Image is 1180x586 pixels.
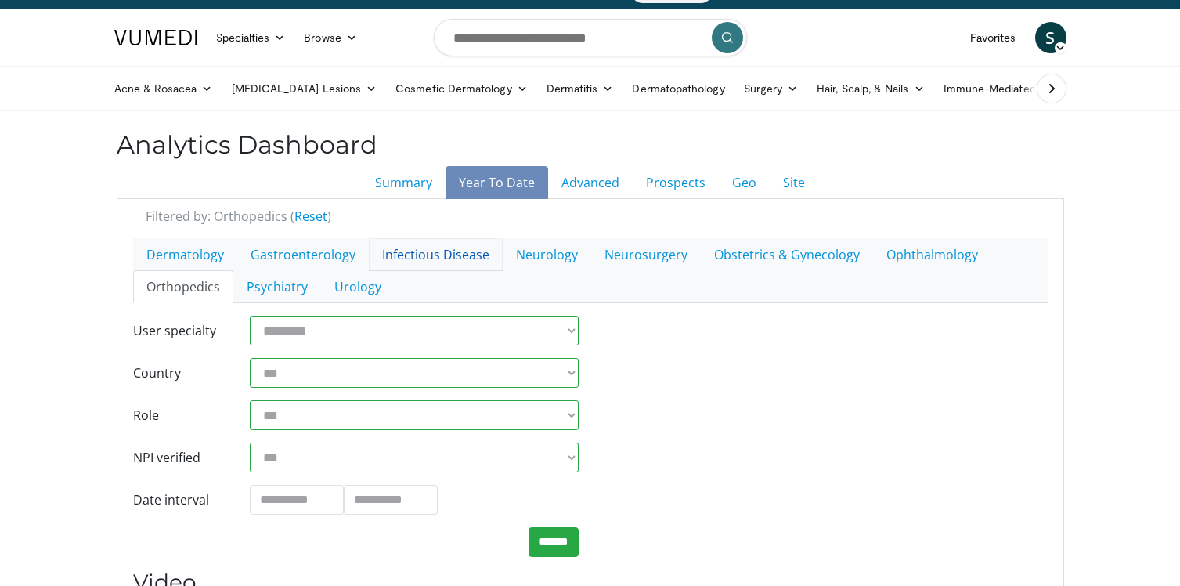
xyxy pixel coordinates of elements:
a: Psychiatry [233,270,321,303]
a: Browse [294,22,366,53]
a: Neurosurgery [591,238,701,271]
a: Neurology [503,238,591,271]
a: Year To Date [446,166,548,199]
a: Immune-Mediated [934,73,1061,104]
input: Search topics, interventions [434,19,747,56]
a: Urology [321,270,395,303]
a: S [1035,22,1066,53]
a: Advanced [548,166,633,199]
label: Date interval [121,485,239,515]
h2: Analytics Dashboard [117,130,1064,160]
a: Acne & Rosacea [105,73,222,104]
a: Orthopedics [133,270,233,303]
a: Specialties [207,22,295,53]
a: Infectious Disease [369,238,503,271]
div: Filtered by: Orthopedics ( ) [134,207,1059,226]
label: NPI verified [121,443,239,472]
label: User specialty [121,316,239,345]
a: [MEDICAL_DATA] Lesions [222,73,387,104]
a: Ophthalmology [873,238,991,271]
a: Dermatology [133,238,237,271]
a: Gastroenterology [237,238,369,271]
a: Site [770,166,818,199]
a: Obstetrics & Gynecology [701,238,873,271]
a: Surgery [734,73,808,104]
a: Favorites [961,22,1026,53]
a: Dermatitis [537,73,623,104]
a: Hair, Scalp, & Nails [807,73,933,104]
a: Reset [294,208,327,225]
a: Cosmetic Dermatology [386,73,536,104]
label: Country [121,358,239,388]
a: Summary [362,166,446,199]
img: VuMedi Logo [114,30,197,45]
a: Geo [719,166,770,199]
label: Role [121,400,239,430]
a: Prospects [633,166,719,199]
a: Dermatopathology [622,73,734,104]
